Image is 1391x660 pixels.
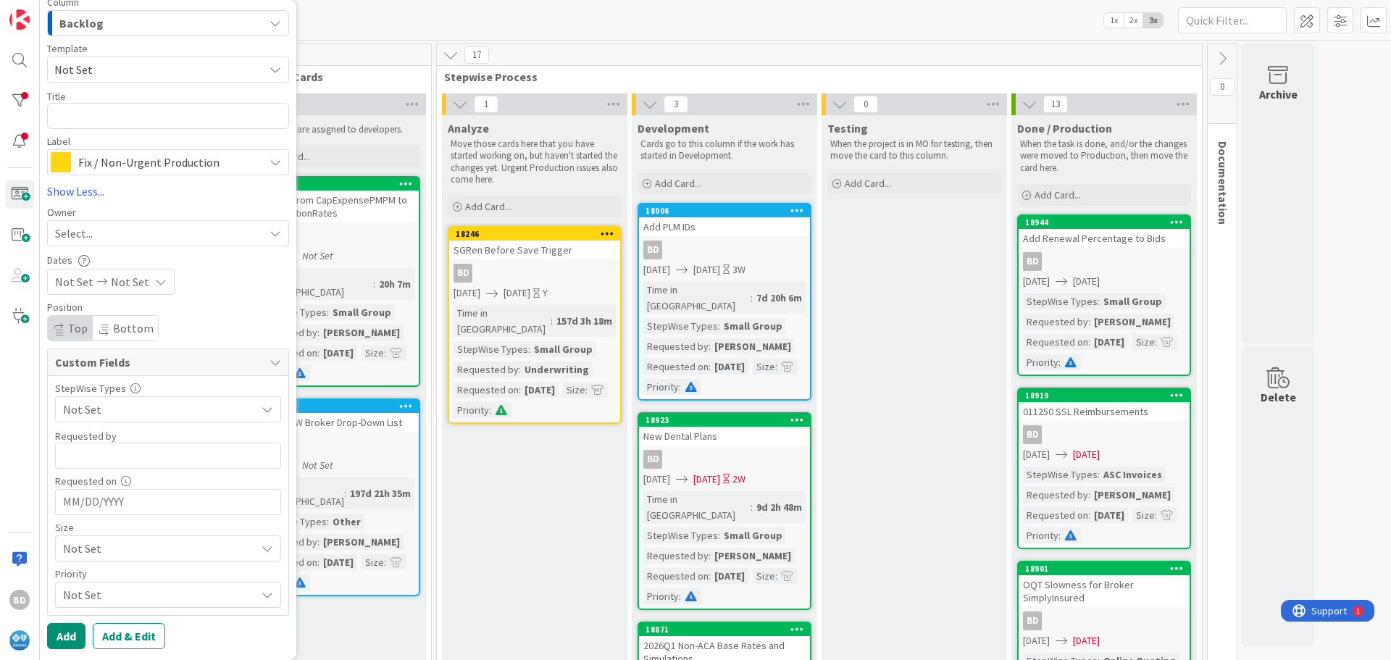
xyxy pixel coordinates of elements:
[711,359,748,375] div: [DATE]
[319,554,357,570] div: [DATE]
[454,285,480,301] span: [DATE]
[327,514,329,530] span: :
[830,138,998,162] p: When the project is in MO for testing, then move the card to this column.
[474,96,498,113] span: 1
[78,152,256,172] span: Fix / Non-Urgent Production
[1259,85,1298,103] div: Archive
[254,179,419,189] div: 18955
[709,359,711,375] span: :
[711,548,795,564] div: [PERSON_NAME]
[246,176,420,387] a: 18955Move SG from CapExpensePMPM to LG_CapitationRatesBD[DATE]Not SetTime in [GEOGRAPHIC_DATA]:20...
[751,290,753,306] span: :
[1124,13,1143,28] span: 2x
[1090,487,1174,503] div: [PERSON_NAME]
[384,554,386,570] span: :
[753,290,806,306] div: 7d 20h 6m
[448,226,622,424] a: 18246SGRen Before Save TriggerBD[DATE][DATE]YTime in [GEOGRAPHIC_DATA]:157d 3h 18mStepWise Types:...
[643,548,709,564] div: Requested by
[640,138,809,162] p: Cards go to this column if the work has started in Development.
[1019,575,1190,607] div: OQT Slowness for Broker SimplyInsured
[1210,78,1235,96] span: 0
[639,623,810,636] div: 18871
[1019,562,1190,575] div: 18901
[643,338,709,354] div: Requested by
[853,96,878,113] span: 0
[111,273,149,291] span: Not Set
[693,262,720,277] span: [DATE]
[643,527,718,543] div: StepWise Types
[709,548,711,564] span: :
[249,124,417,135] p: These cards are assigned to developers.
[646,206,810,216] div: 18906
[1019,562,1190,607] div: 18901OQT Slowness for Broker SimplyInsured
[639,414,810,446] div: 18923New Dental Plans
[1088,314,1090,330] span: :
[47,183,289,200] a: Show Less...
[711,338,795,354] div: [PERSON_NAME]
[1019,252,1190,271] div: BD
[1019,216,1190,229] div: 18944
[362,345,384,361] div: Size
[444,70,1184,84] span: Stepwise Process
[1019,216,1190,248] div: 18944Add Renewal Percentage to Bids
[639,414,810,427] div: 18923
[1090,507,1128,523] div: [DATE]
[664,96,688,113] span: 3
[1023,252,1042,271] div: BD
[93,623,165,649] button: Add & Edit
[643,568,709,584] div: Requested on
[521,382,559,398] div: [DATE]
[55,522,281,532] div: Size
[1088,487,1090,503] span: :
[720,318,786,334] div: Small Group
[751,499,753,515] span: :
[1090,334,1128,350] div: [DATE]
[521,362,593,377] div: Underwriting
[732,472,745,487] div: 2W
[319,345,357,361] div: [DATE]
[530,341,596,357] div: Small Group
[1020,138,1188,174] p: When the task is done, and/or the changes were moved to Production, then move the card here.
[1019,402,1190,421] div: 011250 SSL Reimbursements
[639,450,810,469] div: BD
[643,262,670,277] span: [DATE]
[1025,217,1190,227] div: 18944
[248,400,419,432] div: 17951Refresh SW Broker Drop-Down List
[63,538,248,559] span: Not Set
[248,400,419,413] div: 17951
[1043,96,1068,113] span: 13
[454,341,528,357] div: StepWise Types
[563,382,585,398] div: Size
[302,459,333,472] i: Not Set
[1017,121,1112,135] span: Done / Production
[643,241,662,259] div: BD
[585,382,588,398] span: :
[753,359,775,375] div: Size
[329,304,395,320] div: Small Group
[362,554,384,570] div: Size
[504,285,530,301] span: [DATE]
[1023,334,1088,350] div: Requested on
[68,321,88,335] span: Top
[346,485,414,501] div: 197d 21h 35m
[63,399,248,419] span: Not Set
[718,527,720,543] span: :
[254,401,419,412] div: 17951
[1023,633,1050,648] span: [DATE]
[1023,467,1098,483] div: StepWise Types
[449,241,620,259] div: SGRen Before Save Trigger
[639,241,810,259] div: BD
[1023,487,1088,503] div: Requested by
[384,345,386,361] span: :
[1019,229,1190,248] div: Add Renewal Percentage to Bids
[1023,274,1050,289] span: [DATE]
[47,90,66,103] label: Title
[1098,293,1100,309] span: :
[775,568,777,584] span: :
[248,413,419,432] div: Refresh SW Broker Drop-Down List
[456,229,620,239] div: 18246
[464,46,489,64] span: 17
[1023,314,1088,330] div: Requested by
[1019,389,1190,402] div: 18919
[679,379,681,395] span: :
